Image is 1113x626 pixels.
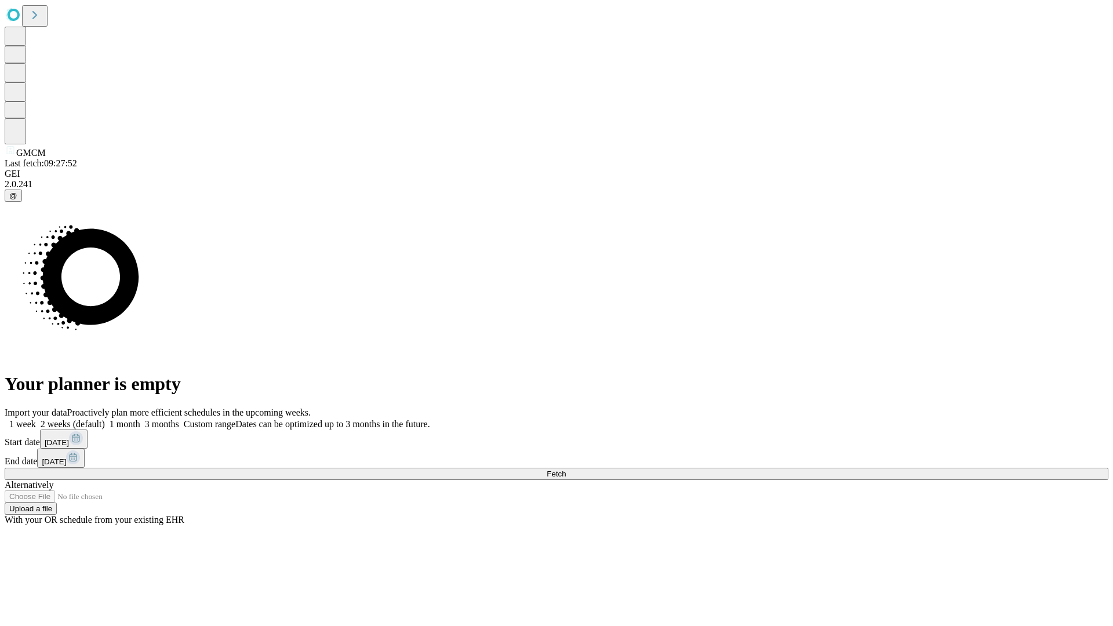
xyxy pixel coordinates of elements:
[40,430,88,449] button: [DATE]
[5,430,1108,449] div: Start date
[235,419,430,429] span: Dates can be optimized up to 3 months in the future.
[37,449,85,468] button: [DATE]
[5,373,1108,395] h1: Your planner is empty
[547,469,566,478] span: Fetch
[45,438,69,447] span: [DATE]
[5,449,1108,468] div: End date
[67,407,311,417] span: Proactively plan more efficient schedules in the upcoming weeks.
[5,158,77,168] span: Last fetch: 09:27:52
[184,419,235,429] span: Custom range
[9,419,36,429] span: 1 week
[110,419,140,429] span: 1 month
[16,148,46,158] span: GMCM
[41,419,105,429] span: 2 weeks (default)
[5,503,57,515] button: Upload a file
[42,457,66,466] span: [DATE]
[5,190,22,202] button: @
[5,468,1108,480] button: Fetch
[9,191,17,200] span: @
[5,169,1108,179] div: GEI
[145,419,179,429] span: 3 months
[5,179,1108,190] div: 2.0.241
[5,515,184,525] span: With your OR schedule from your existing EHR
[5,407,67,417] span: Import your data
[5,480,53,490] span: Alternatively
